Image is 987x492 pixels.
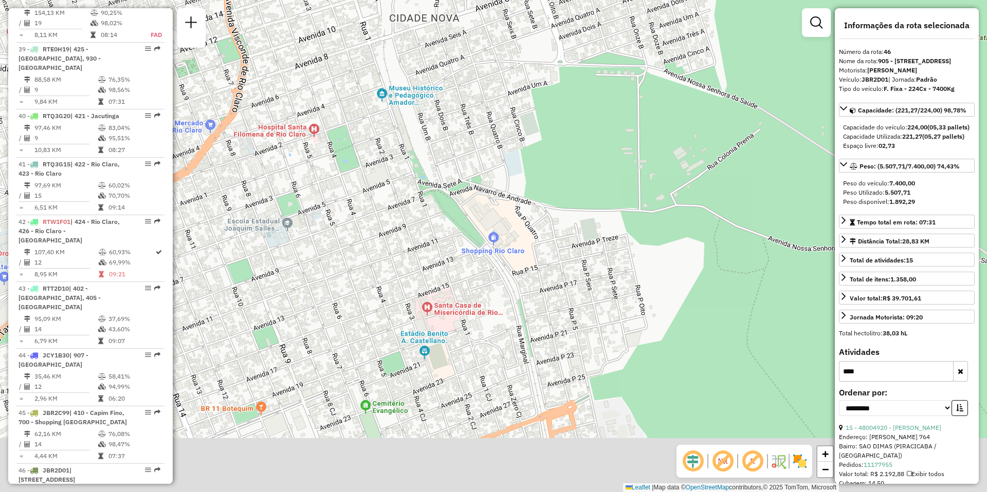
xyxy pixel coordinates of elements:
span: | 425 - [GEOGRAPHIC_DATA], 930 - [GEOGRAPHIC_DATA] [19,45,101,71]
a: Valor total:R$ 39.701,61 [839,291,975,305]
i: Total de Atividades [24,326,30,332]
i: % de utilização da cubagem [98,135,106,141]
i: Distância Total [24,77,30,83]
i: Total de Atividades [24,259,30,266]
i: Rota otimizada [156,249,162,255]
td: / [19,191,24,201]
td: 6,51 KM [34,202,98,213]
span: 45 - [19,409,127,426]
span: 46 - [19,466,75,483]
a: 11177955 [864,461,892,468]
strong: 5.507,71 [885,188,910,196]
td: 43,60% [108,324,160,334]
em: Rota exportada [154,467,160,473]
label: Ordenar por: [839,386,975,399]
span: RTW1F01 [43,218,70,225]
a: Distância Total:28,83 KM [839,234,975,248]
span: | 422 - Rio Claro, 423 - Rio Claro [19,160,120,177]
td: 98,47% [108,439,160,449]
td: 83,04% [108,123,160,133]
td: 69,99% [108,257,155,268]
div: Capacidade: (221,27/224,00) 98,78% [839,119,975,155]
strong: 15 [906,256,913,264]
div: Valor total: R$ 2.192,88 [839,469,975,479]
td: = [19,202,24,213]
td: 08:27 [108,145,160,155]
i: Distância Total [24,125,30,131]
a: Zoom in [817,446,833,462]
td: 08:14 [100,30,140,40]
td: / [19,324,24,334]
button: Ordem crescente [952,400,968,416]
td: 95,09 KM [34,314,98,324]
i: Distância Total [24,10,30,16]
em: Rota exportada [154,285,160,291]
i: % de utilização da cubagem [99,259,106,266]
td: 09:14 [108,202,160,213]
strong: [PERSON_NAME] [867,66,917,74]
span: Total de atividades: [850,256,913,264]
strong: 02,73 [879,142,895,149]
td: FAD [140,30,162,40]
td: 07:37 [108,451,160,461]
span: | 424 - Rio Claro, 426 - Rio Claro - [GEOGRAPHIC_DATA] [19,218,120,244]
i: % de utilização do peso [98,431,106,437]
td: = [19,269,24,279]
span: Ocultar deslocamento [681,449,705,474]
em: Opções [145,467,151,473]
span: | 421 - Jacutinga [70,112,119,120]
i: % de utilização do peso [98,125,106,131]
em: Rota exportada [154,218,160,224]
span: 42 - [19,218,120,244]
td: 37,69% [108,314,160,324]
img: Exibir/Ocultar setores [792,453,808,469]
div: Capacidade Utilizada: [843,132,971,141]
i: Tempo total em rota [98,453,103,459]
i: % de utilização da cubagem [90,20,98,26]
i: Tempo total em rota [98,147,103,153]
td: = [19,451,24,461]
i: % de utilização do peso [90,10,98,16]
div: Espaço livre: [843,141,971,150]
i: % de utilização da cubagem [98,193,106,199]
span: Tempo total em rota: 07:31 [857,218,936,226]
div: Map data © contributors,© 2025 TomTom, Microsoft [623,483,839,492]
td: / [19,257,24,268]
strong: (05,27 pallets) [922,133,964,140]
div: Nome da rota: [839,56,975,66]
td: 62,16 KM [34,429,98,439]
span: JBR2C99 [43,409,69,417]
i: Total de Atividades [24,20,30,26]
i: Distância Total [24,249,30,255]
td: 94,99% [108,382,160,392]
span: 43 - [19,285,101,311]
div: Jornada Motorista: 09:20 [850,313,923,322]
span: + [822,447,829,460]
td: 70,70% [108,191,160,201]
div: Peso disponível: [843,197,971,206]
a: Capacidade: (221,27/224,00) 98,78% [839,103,975,117]
div: Valor total: [850,294,921,303]
i: Distância Total [24,373,30,380]
em: Opções [145,161,151,167]
i: Total de Atividades [24,384,30,390]
i: % de utilização do peso [99,249,106,255]
td: / [19,439,24,449]
em: Opções [145,409,151,415]
i: % de utilização do peso [98,316,106,322]
strong: (05,33 pallets) [927,123,970,131]
em: Rota exportada [154,409,160,415]
td: 12 [34,382,98,392]
td: 8,11 KM [34,30,90,40]
strong: 1.892,29 [889,198,915,205]
td: 8,95 KM [34,269,98,279]
td: 76,08% [108,429,160,439]
td: 10,83 KM [34,145,98,155]
span: | [STREET_ADDRESS] [19,466,75,483]
td: 06:20 [108,393,160,404]
td: 2,96 KM [34,393,98,404]
i: Tempo total em rota [98,395,103,402]
i: Total de Atividades [24,441,30,447]
span: − [822,463,829,476]
h4: Informações da rota selecionada [839,21,975,30]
